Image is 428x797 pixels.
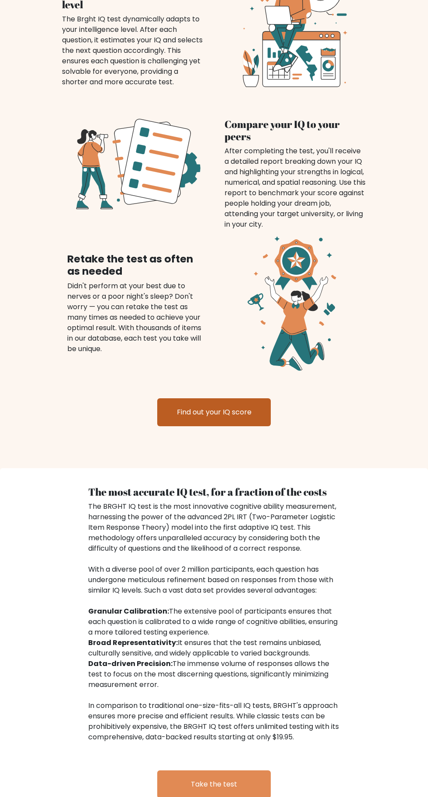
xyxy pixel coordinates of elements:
div: The Brght IQ test dynamically adapts to your intelligence level. After each question, it estimate... [62,14,204,87]
b: Granular Calibration: [88,606,169,616]
a: Find out your IQ score [157,398,271,426]
h4: Compare your IQ to your peers [224,118,366,142]
h4: The most accurate IQ test, for a fraction of the costs [88,486,340,498]
b: Broad Representativity: [88,638,178,648]
div: Didn't perform at your best due to nerves or a poor night's sleep? Don't worry — you can retake t... [67,281,204,354]
b: Data-driven Precision: [88,659,173,669]
div: After completing the test, you'll receive a detailed report breaking down your IQ and highlightin... [224,146,366,230]
h4: Retake the test as often as needed [67,253,204,277]
div: The BRGHT IQ test is the most innovative cognitive ability measurement, harnessing the power of t... [88,501,340,742]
